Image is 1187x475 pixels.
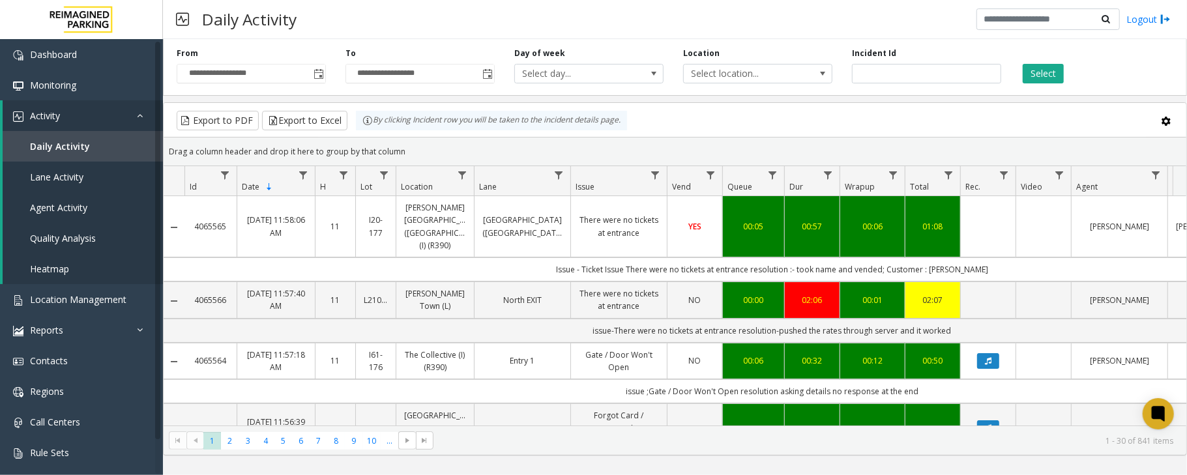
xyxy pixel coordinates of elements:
[482,422,563,435] a: Exit 3
[688,423,701,434] span: YES
[264,182,274,192] span: Sortable
[647,166,664,184] a: Issue Filter Menu
[295,166,312,184] a: Date Filter Menu
[579,214,659,238] a: There were no tickets at entrance
[1160,12,1171,26] img: logout
[1021,181,1042,192] span: Video
[364,294,388,306] a: L21088000
[239,432,257,450] span: Page 3
[364,422,388,435] a: L21026100
[731,354,776,367] a: 00:06
[940,166,958,184] a: Total Filter Menu
[482,294,563,306] a: North EXIT
[845,181,875,192] span: Wrapup
[345,48,356,59] label: To
[274,432,292,450] span: Page 5
[793,354,832,367] div: 00:32
[1076,181,1098,192] span: Agent
[789,181,803,192] span: Dur
[30,354,68,367] span: Contacts
[30,48,77,61] span: Dashboard
[672,181,691,192] span: Vend
[30,324,63,336] span: Reports
[164,140,1186,163] div: Drag a column header and drop it here to group by that column
[30,79,76,91] span: Monitoring
[323,422,347,435] a: 11
[362,115,373,126] img: infoIcon.svg
[311,65,325,83] span: Toggle popup
[514,48,565,59] label: Day of week
[579,287,659,312] a: There were no tickets at entrance
[913,422,952,435] a: 00:38
[793,294,832,306] div: 02:06
[381,432,398,450] span: Page 11
[675,354,714,367] a: NO
[164,296,184,306] a: Collapse Details
[164,166,1186,425] div: Data table
[727,181,752,192] span: Queue
[13,81,23,91] img: 'icon'
[1079,220,1160,233] a: [PERSON_NAME]
[913,354,952,367] a: 00:50
[245,214,307,238] a: [DATE] 11:58:06 AM
[30,446,69,459] span: Rule Sets
[913,220,952,233] a: 01:08
[764,166,782,184] a: Queue Filter Menu
[1147,166,1165,184] a: Agent Filter Menu
[13,448,23,459] img: 'icon'
[177,111,259,130] button: Export to PDF
[363,432,381,450] span: Page 10
[401,181,433,192] span: Location
[30,201,87,214] span: Agent Activity
[404,409,466,447] a: [GEOGRAPHIC_DATA]-[GEOGRAPHIC_DATA]-BBT (L)
[30,109,60,122] span: Activity
[30,171,83,183] span: Lane Activity
[13,356,23,367] img: 'icon'
[848,294,897,306] a: 00:01
[327,432,345,450] span: Page 8
[292,432,310,450] span: Page 6
[13,326,23,336] img: 'icon'
[320,181,326,192] span: H
[375,166,393,184] a: Lot Filter Menu
[176,3,189,35] img: pageIcon
[3,253,163,284] a: Heatmap
[702,166,720,184] a: Vend Filter Menu
[576,181,594,192] span: Issue
[13,418,23,428] img: 'icon'
[257,432,274,450] span: Page 4
[192,294,229,306] a: 4065566
[793,422,832,435] a: 00:21
[848,422,897,435] a: 00:09
[819,166,837,184] a: Dur Filter Menu
[848,220,897,233] a: 00:06
[398,431,416,450] span: Go to the next page
[13,387,23,397] img: 'icon'
[364,214,388,238] a: I20-177
[13,50,23,61] img: 'icon'
[579,349,659,373] a: Gate / Door Won't Open
[192,354,229,367] a: 4065564
[245,416,307,440] a: [DATE] 11:56:39 AM
[910,181,929,192] span: Total
[30,385,64,397] span: Regions
[454,166,471,184] a: Location Filter Menu
[579,409,659,447] a: Forgot Card / Transponder / KeyFob
[30,293,126,306] span: Location Management
[3,100,163,131] a: Activity
[3,223,163,253] a: Quality Analysis
[245,287,307,312] a: [DATE] 11:57:40 AM
[164,222,184,233] a: Collapse Details
[196,3,303,35] h3: Daily Activity
[689,295,701,306] span: NO
[356,111,627,130] div: By clicking Incident row you will be taken to the incident details page.
[441,435,1173,446] kendo-pager-info: 1 - 30 of 841 items
[164,424,184,434] a: Collapse Details
[1051,166,1068,184] a: Video Filter Menu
